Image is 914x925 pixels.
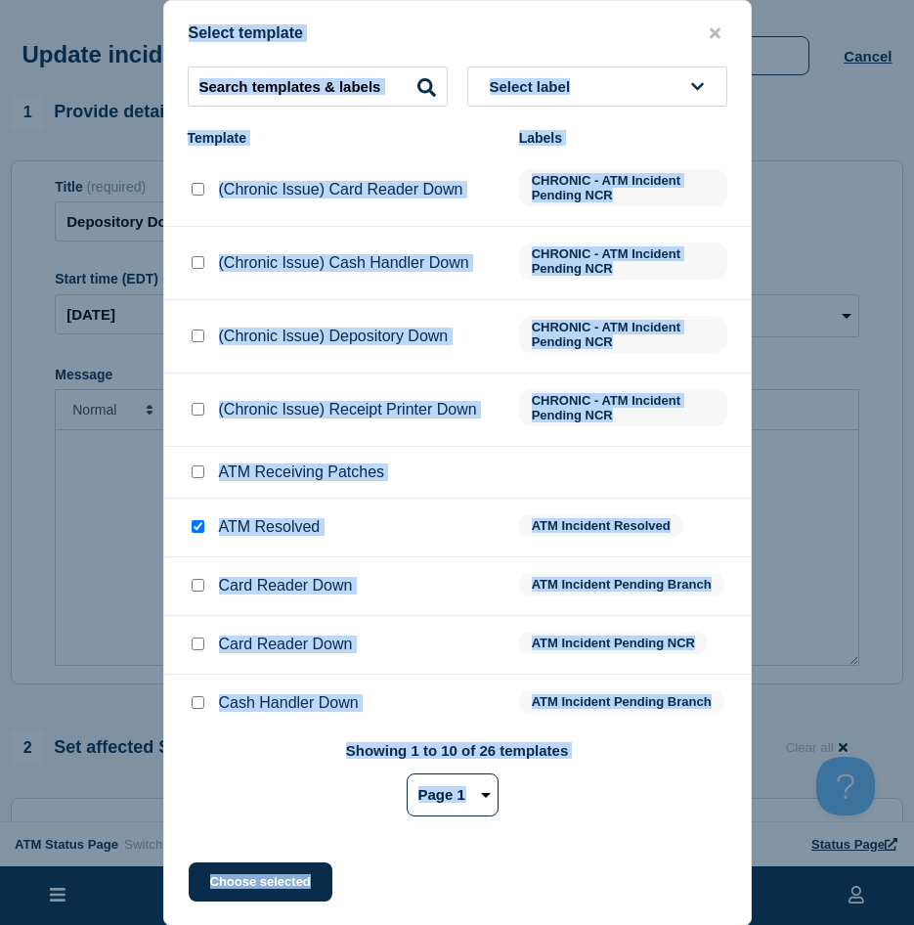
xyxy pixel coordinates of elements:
[192,696,204,709] input: Cash Handler Down checkbox
[219,694,359,712] p: Cash Handler Down
[192,256,204,269] input: (Chronic Issue) Cash Handler Down checkbox
[189,862,332,902] button: Choose selected
[192,520,204,533] input: ATM Resolved checkbox
[219,518,321,536] p: ATM Resolved
[219,328,449,345] p: (Chronic Issue) Depository Down
[188,130,500,146] div: Template
[519,514,683,537] span: ATM Incident Resolved
[704,24,726,43] button: close button
[519,316,727,353] span: CHRONIC - ATM Incident Pending NCR
[188,66,448,107] input: Search templates & labels
[519,690,724,713] span: ATM Incident Pending Branch
[519,242,727,280] span: CHRONIC - ATM Incident Pending NCR
[219,181,463,198] p: (Chronic Issue) Card Reader Down
[490,78,579,95] span: Select label
[164,24,751,43] div: Select template
[519,632,708,654] span: ATM Incident Pending NCR
[219,636,353,653] p: Card Reader Down
[219,254,469,272] p: (Chronic Issue) Cash Handler Down
[219,463,385,481] p: ATM Receiving Patches
[519,169,727,206] span: CHRONIC - ATM Incident Pending NCR
[192,403,204,416] input: (Chronic Issue) Receipt Printer Down checkbox
[467,66,727,107] button: Select label
[192,465,204,478] input: ATM Receiving Patches checkbox
[192,638,204,650] input: Card Reader Down checkbox
[219,577,353,595] p: Card Reader Down
[346,742,569,759] p: Showing 1 to 10 of 26 templates
[519,389,727,426] span: CHRONIC - ATM Incident Pending NCR
[192,579,204,592] input: Card Reader Down checkbox
[219,401,477,418] p: (Chronic Issue) Receipt Printer Down
[519,130,727,146] div: Labels
[192,183,204,196] input: (Chronic Issue) Card Reader Down checkbox
[192,330,204,342] input: (Chronic Issue) Depository Down checkbox
[519,573,724,595] span: ATM Incident Pending Branch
